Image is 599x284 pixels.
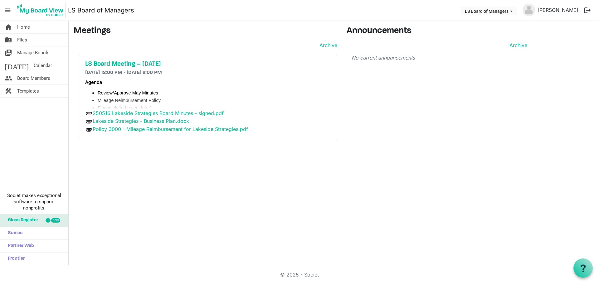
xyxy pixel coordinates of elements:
img: My Board View Logo [15,2,66,18]
span: attachment [85,118,93,125]
button: LS Board of Managers dropdownbutton [461,7,517,15]
p: No current announcements [352,54,527,61]
span: Mileage Reimbursement Policy [98,98,161,103]
span: Manage Boards [17,46,50,59]
button: logout [581,4,594,17]
span: home [5,21,12,33]
span: switch_account [5,46,12,59]
span: Societ makes exceptional software to support nonprofits. [3,192,66,211]
span: menu [2,4,14,16]
a: My Board View Logo [15,2,68,18]
b: Agenda [85,79,102,85]
span: Calendar [34,59,52,72]
h3: Meetings [74,26,337,36]
a: © 2025 - Societ [280,272,319,278]
span: (to be sent later) [118,105,152,110]
span: people [5,72,12,84]
span: Sumac [5,227,22,239]
a: Archive [507,41,527,49]
span: [DATE] [5,59,29,72]
div: new [51,218,60,223]
span: Home [17,21,30,33]
img: no-profile-picture.svg [523,4,535,16]
a: Policy 3000 - Mileage Reimbursement for Lakeside Strategies.pdf [93,126,248,132]
span: Review/Approve May Minutes [98,90,158,95]
span: construction [5,85,12,97]
a: Lakeside Strategies - Business Plan.docx [93,118,189,124]
a: Archive [317,41,337,49]
a: LS Board Meeting – [DATE] [85,60,331,68]
span: Frontier [5,253,25,265]
span: Financials [98,105,118,110]
span: attachment [85,110,93,117]
h3: Announcements [347,26,532,36]
span: Board Members [17,72,50,84]
span: folder_shared [5,34,12,46]
span: attachment [85,126,93,133]
span: Partner Web [5,240,34,252]
span: Files [17,34,27,46]
a: [PERSON_NAME] [535,4,581,16]
a: 250516 Lakeside Strategies Board Minutes - signed.pdf [93,110,224,116]
span: Templates [17,85,39,97]
a: LS Board of Managers [68,4,134,17]
h6: [DATE] 12:00 PM - [DATE] 2:00 PM [85,70,331,76]
span: Glass Register [5,214,38,227]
